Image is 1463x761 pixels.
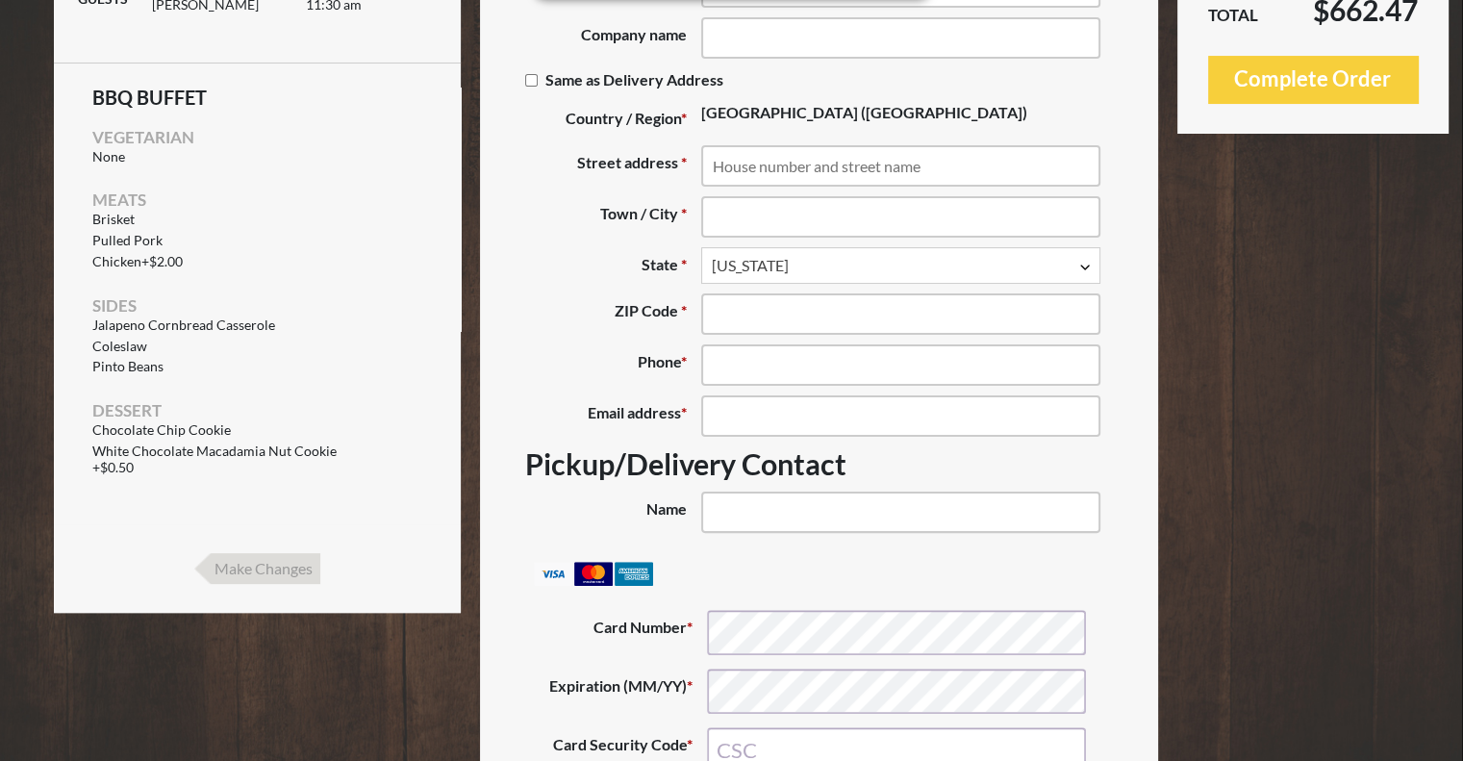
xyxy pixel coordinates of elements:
[525,247,701,284] label: State
[92,400,162,420] span: Dessert
[615,562,653,586] img: amex
[92,444,422,476] li: White Chocolate Macadamia Nut Cookie
[92,212,422,228] li: Brisket
[525,61,738,98] label: Same as Delivery Address
[92,233,422,249] li: Pulled Pork
[92,295,137,316] span: Sides
[540,669,707,713] label: Expiration (MM/YY)
[712,254,1090,277] span: Texas
[141,254,310,270] span: +$2.00
[574,562,613,586] img: mastercard
[92,317,422,334] li: Jalapeno Cornbread Casserole
[540,610,707,654] label: Card Number
[681,204,687,222] abbr: required
[681,153,687,171] abbr: required
[701,145,1100,187] input: House number and street name
[1208,4,1258,27] span: TOTAL
[92,149,422,165] li: None
[525,492,701,533] label: Name
[525,293,701,335] label: ZIP Code
[525,74,538,87] input: Same as Delivery Address
[92,88,422,107] span: BBQ Buffet
[92,127,194,147] span: Vegetarian
[92,359,422,375] li: Pinto Beans
[681,301,687,319] abbr: required
[525,395,701,437] label: Email address
[525,446,1113,481] h3: Pickup/Delivery Contact
[92,254,422,270] li: Chicken
[92,422,422,439] li: Chocolate Chip Cookie
[681,255,687,273] abbr: required
[525,344,701,386] label: Phone
[525,101,701,136] label: Country / Region
[92,339,422,355] li: Coleslaw
[92,190,146,210] span: Meats
[701,247,1100,284] span: State
[1208,56,1418,103] button: Complete Order
[525,196,701,238] label: Town / City
[92,460,261,476] span: +$0.50
[194,553,320,584] input: Make Changes
[525,17,701,59] label: Company name
[701,103,1027,121] strong: [GEOGRAPHIC_DATA] ([GEOGRAPHIC_DATA])
[525,145,701,187] label: Street address
[534,562,572,586] img: visa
